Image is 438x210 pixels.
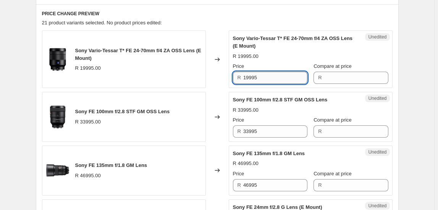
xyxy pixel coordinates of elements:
[233,35,353,49] span: Sony Vario-Tessar T* FE 24-70mm f/4 ZA OSS Lens (E Mount)
[42,20,162,26] span: 21 product variants selected. No product prices edited:
[318,75,322,80] span: R
[314,117,352,123] span: Compare at price
[233,63,244,69] span: Price
[233,160,259,167] div: R 46995.00
[233,171,244,176] span: Price
[75,109,170,114] span: Sony FE 100mm f/2.8 STF GM OSS Lens
[42,11,393,17] h6: PRICE CHANGE PREVIEW
[233,151,305,156] span: Sony FE 135mm f/1.8 GM Lens
[75,48,201,61] span: Sony Vario-Tessar T* FE 24-70mm f/4 ZA OSS Lens (E Mount)
[314,63,352,69] span: Compare at price
[75,172,101,180] div: R 46995.00
[46,106,69,128] img: SonyFE100mmf2.8STFGMOSSLens3_80x.jpg
[314,171,352,176] span: Compare at price
[368,95,386,101] span: Unedited
[46,159,69,182] img: SonyFE135mmf1.8GMLens4_80x.jpg
[233,204,322,210] span: Sony FE 24mm f/2.8 G Lens (E Mount)
[46,48,69,71] img: sony-vario-tessar-t-fe-24-70mm-f4-za-oss-lens-e-mount-cameratek_489_80x.jpg
[368,203,386,209] span: Unedited
[75,118,101,126] div: R 33995.00
[368,149,386,155] span: Unedited
[233,106,259,114] div: R 33995.00
[318,128,322,134] span: R
[233,53,259,60] div: R 19995.00
[238,182,241,188] span: R
[75,162,147,168] span: Sony FE 135mm f/1.8 GM Lens
[233,97,328,103] span: Sony FE 100mm f/2.8 STF GM OSS Lens
[233,117,244,123] span: Price
[318,182,322,188] span: R
[238,128,241,134] span: R
[238,75,241,80] span: R
[368,34,386,40] span: Unedited
[75,64,101,72] div: R 19995.00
